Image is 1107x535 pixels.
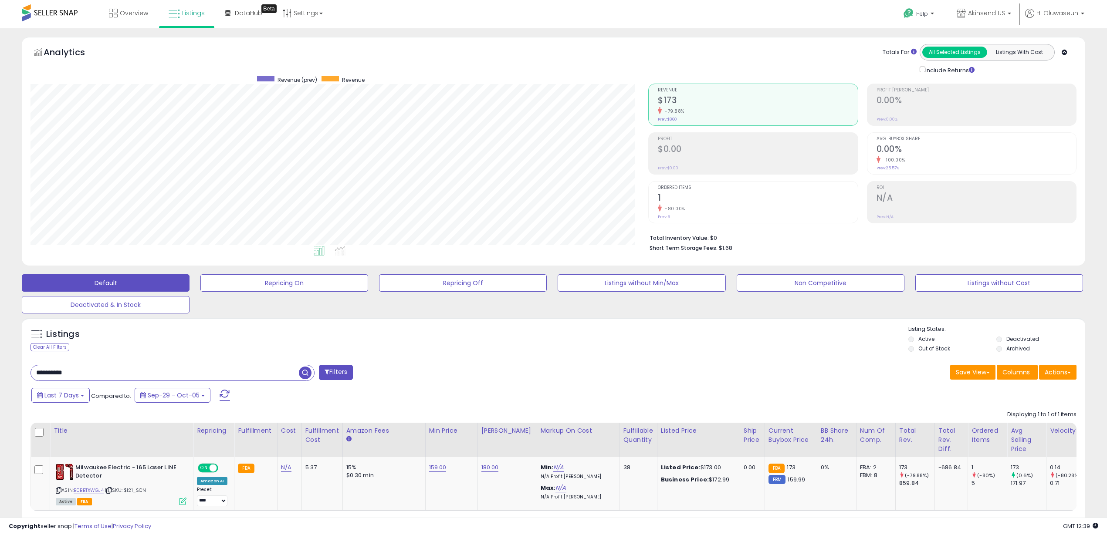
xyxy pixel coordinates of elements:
button: Save View [950,365,995,380]
a: 180.00 [481,463,499,472]
label: Active [918,335,934,343]
button: Columns [997,365,1038,380]
div: Tooltip anchor [261,4,277,13]
b: Business Price: [661,475,709,484]
small: FBA [768,464,785,473]
button: Listings without Min/Max [558,274,725,292]
small: (-80%) [977,472,995,479]
div: 15% [346,464,419,471]
div: Fulfillment [238,426,273,435]
button: Listings With Cost [987,47,1052,58]
h2: $173 [658,95,857,107]
a: 159.00 [429,463,447,472]
div: Amazon AI [197,477,227,485]
small: Prev: 5 [658,214,670,219]
span: Revenue (prev) [278,76,317,84]
div: 0% [821,464,850,471]
label: Out of Stock [918,345,950,352]
h5: Listings [46,328,80,340]
div: 171.97 [1011,479,1046,487]
small: Prev: $860 [658,117,677,122]
small: FBM [768,475,785,484]
span: | SKU: $121_SCN [105,487,146,494]
li: $0 [650,232,1070,242]
p: N/A Profit [PERSON_NAME] [541,494,613,500]
div: Include Returns [913,65,985,75]
button: Actions [1039,365,1077,380]
div: 38 [623,464,650,471]
span: Profit [658,137,857,141]
a: Terms of Use [74,522,112,530]
button: Filters [319,365,353,380]
h2: $0.00 [658,144,857,156]
span: Revenue [342,76,365,84]
div: Num of Comp. [860,426,892,444]
div: Ship Price [744,426,761,444]
button: Repricing On [200,274,368,292]
div: Cost [281,426,298,435]
small: Prev: 25.57% [877,165,899,171]
p: Listing States: [908,325,1085,333]
b: Min: [541,463,554,471]
div: Preset: [197,487,227,506]
a: N/A [555,484,566,492]
div: Clear All Filters [30,343,69,351]
h2: 0.00% [877,95,1076,107]
h2: 0.00% [877,144,1076,156]
div: 0.14 [1050,464,1085,471]
h5: Analytics [44,46,102,61]
small: Amazon Fees. [346,435,352,443]
div: [PERSON_NAME] [481,426,533,435]
a: N/A [553,463,564,472]
small: -80.00% [662,205,685,212]
div: $0.30 min [346,471,419,479]
div: Fulfillable Quantity [623,426,653,444]
div: Listed Price [661,426,736,435]
a: B0BBTXWGJ4 [74,487,104,494]
b: Total Inventory Value: [650,234,709,242]
span: FBA [77,498,92,505]
label: Archived [1006,345,1030,352]
span: Sep-29 - Oct-05 [148,391,200,400]
div: 0.00 [744,464,758,471]
div: FBM: 8 [860,471,889,479]
div: Repricing [197,426,230,435]
h2: N/A [877,193,1076,205]
b: Max: [541,484,556,492]
a: Hi Oluwaseun [1025,9,1084,28]
strong: Copyright [9,522,41,530]
div: 5.37 [305,464,336,471]
div: ASIN: [56,464,186,504]
span: Compared to: [91,392,131,400]
span: Avg. Buybox Share [877,137,1076,141]
button: Deactivated & In Stock [22,296,190,313]
button: Sep-29 - Oct-05 [135,388,210,403]
div: 1 [972,464,1007,471]
div: Current Buybox Price [768,426,813,444]
div: Title [54,426,190,435]
a: Help [897,1,943,28]
th: The percentage added to the cost of goods (COGS) that forms the calculator for Min & Max prices. [537,423,620,457]
small: -79.88% [662,108,684,114]
div: seller snap | | [9,522,151,531]
div: BB Share 24h. [821,426,853,444]
a: Privacy Policy [113,522,151,530]
div: $172.99 [661,476,733,484]
small: -100.00% [880,157,905,163]
span: Revenue [658,88,857,93]
div: Displaying 1 to 1 of 1 items [1007,411,1077,419]
span: 173 [787,463,795,471]
span: Hi Oluwaseun [1036,9,1078,17]
b: Listed Price: [661,463,701,471]
div: Markup on Cost [541,426,616,435]
div: FBA: 2 [860,464,889,471]
div: $173.00 [661,464,733,471]
div: -686.84 [938,464,961,471]
div: Ordered Items [972,426,1003,444]
div: 173 [899,464,934,471]
small: Prev: 0.00% [877,117,897,122]
div: Avg Selling Price [1011,426,1043,454]
span: OFF [217,464,231,472]
b: Short Term Storage Fees: [650,244,718,252]
i: Get Help [903,8,914,19]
